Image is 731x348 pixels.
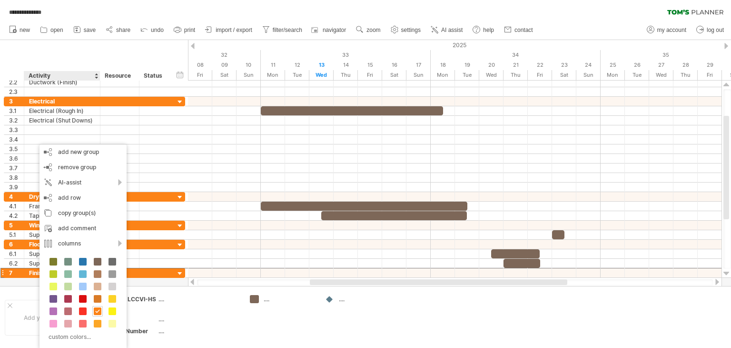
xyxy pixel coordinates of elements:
div: 4 [9,192,24,201]
div: Friday, 8 August 2025 [188,60,212,70]
a: zoom [354,24,383,36]
div: Electrical (Shut Downs) [29,116,95,125]
a: help [470,24,497,36]
div: Monday, 11 August 2025 [261,60,285,70]
div: Project Number [104,327,157,335]
div: 3.3 [9,125,24,134]
div: Wednesday, 13 August 2025 [309,60,334,70]
span: help [483,27,494,33]
span: share [116,27,130,33]
span: log out [707,27,724,33]
div: Monday, 25 August 2025 [601,60,625,70]
div: Framing and Studing [29,202,95,211]
div: Thursday, 14 August 2025 [334,60,358,70]
div: 2.2 [9,78,24,87]
div: Sunday, 17 August 2025 [406,70,431,80]
div: 5 [9,221,24,230]
div: Friday, 8 August 2025 [188,70,212,80]
span: open [50,27,63,33]
div: Wednesday, 27 August 2025 [649,70,673,80]
span: save [84,27,96,33]
div: Supply and Install [29,230,95,239]
div: Friday, 15 August 2025 [358,60,382,70]
div: Finishing [29,268,95,277]
div: Tuesday, 12 August 2025 [285,60,309,70]
span: navigator [323,27,346,33]
div: Electrical (Rough In) [29,106,95,115]
div: 6 [9,240,24,249]
div: Friday, 15 August 2025 [358,70,382,80]
a: new [7,24,33,36]
span: AI assist [441,27,463,33]
div: Monday, 18 August 2025 [431,60,455,70]
div: 5.1 [9,230,24,239]
div: 3.1 [9,106,24,115]
span: print [184,27,195,33]
div: Tuesday, 12 August 2025 [285,70,309,80]
div: 3.2 [9,116,24,125]
div: copy group(s) [40,205,127,221]
div: add row [40,190,127,205]
div: Saturday, 16 August 2025 [382,60,406,70]
div: Thursday, 21 August 2025 [504,70,528,80]
div: add comment [40,221,127,236]
div: Friday, 22 August 2025 [528,60,552,70]
a: undo [138,24,167,36]
a: import / export [203,24,255,36]
div: Monday, 25 August 2025 [601,70,625,80]
div: Windows [29,221,95,230]
div: Thursday, 28 August 2025 [673,60,698,70]
div: Sunday, 10 August 2025 [237,60,261,70]
div: .... [158,315,238,323]
div: Resource [105,71,134,81]
span: my account [657,27,686,33]
div: Wednesday, 27 August 2025 [649,60,673,70]
div: .... [339,295,391,303]
div: Friday, 22 August 2025 [528,70,552,80]
div: 6.2 [9,259,24,268]
a: open [38,24,66,36]
div: 6.1 [9,249,24,258]
a: contact [502,24,536,36]
div: Wednesday, 13 August 2025 [309,70,334,80]
div: columns [40,236,127,251]
div: 3.9 [9,183,24,192]
div: Taping and Sanding [29,211,95,220]
div: 4.1 [9,202,24,211]
div: 4.2 [9,211,24,220]
div: 3.6 [9,154,24,163]
a: log out [694,24,727,36]
div: Tuesday, 26 August 2025 [625,70,649,80]
div: Saturday, 9 August 2025 [212,60,237,70]
div: Project: LCCVI-HS Petrolia [104,295,157,311]
div: AI-assist [40,175,127,190]
a: print [171,24,198,36]
a: filter/search [260,24,305,36]
div: custom colors... [44,330,119,343]
div: 3.7 [9,164,24,173]
div: Wednesday, 20 August 2025 [479,60,504,70]
div: Tuesday, 19 August 2025 [455,60,479,70]
div: Monday, 18 August 2025 [431,70,455,80]
div: Add your own logo [5,300,94,336]
div: Tuesday, 19 August 2025 [455,70,479,80]
span: contact [514,27,533,33]
span: undo [151,27,164,33]
span: remove group [58,164,96,171]
div: Wednesday, 20 August 2025 [479,70,504,80]
a: navigator [310,24,349,36]
span: filter/search [273,27,302,33]
a: AI assist [428,24,465,36]
div: add new group [40,144,127,160]
div: Saturday, 16 August 2025 [382,70,406,80]
div: Sunday, 24 August 2025 [576,60,601,70]
div: .... [158,327,238,335]
div: 3.5 [9,144,24,154]
div: Supply and Install (Base) [29,259,95,268]
div: Supply and Install (Floor Patch [29,249,95,258]
span: zoom [366,27,380,33]
div: Friday, 29 August 2025 [698,70,722,80]
span: new [20,27,30,33]
a: settings [388,24,424,36]
div: Friday, 29 August 2025 [698,60,722,70]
